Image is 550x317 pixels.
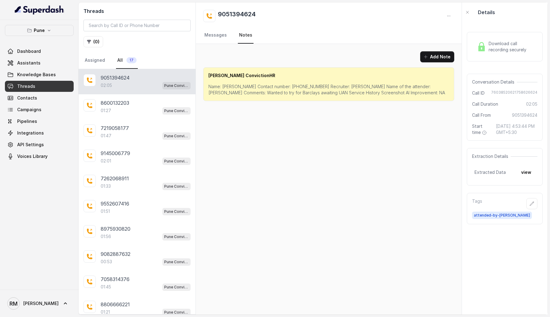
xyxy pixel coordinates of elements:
[208,84,449,96] p: Name: [PERSON_NAME] Contact number: [PHONE_NUMBER] Recruiter: [PERSON_NAME] Name of the attender:...
[101,259,112,265] p: 00:53
[101,225,130,233] p: 8975930820
[101,233,111,240] p: 01:56
[5,81,74,92] a: Threads
[34,27,45,34] p: Pune
[101,133,111,139] p: 01:47
[17,83,35,89] span: Threads
[101,309,110,315] p: 01:21
[5,46,74,57] a: Dashboard
[472,153,511,159] span: Extraction Details
[83,36,103,47] button: (0)
[101,150,130,157] p: 9145006779
[203,27,454,44] nav: Tabs
[17,72,56,78] span: Knowledge Bases
[472,212,532,219] span: attended-by-[PERSON_NAME]
[101,108,111,114] p: 01:27
[83,52,191,69] nav: Tabs
[472,112,491,118] span: Call From
[5,25,74,36] button: Pune
[164,183,189,190] p: Pune Conviction HR Outbound Assistant
[164,108,189,114] p: Pune Conviction HR Outbound Assistant
[83,7,191,15] h2: Threads
[17,107,41,113] span: Campaigns
[491,90,537,96] span: 76038520621758626624
[17,130,44,136] span: Integrations
[101,99,129,107] p: 8600132203
[472,198,482,209] p: Tags
[101,250,130,258] p: 9082887632
[17,118,37,124] span: Pipelines
[101,301,130,308] p: 8806666221
[83,52,106,69] a: Assigned
[5,92,74,104] a: Contacts
[17,142,44,148] span: API Settings
[164,284,189,290] p: Pune Conviction HR Outbound Assistant
[116,52,138,69] a: All17
[472,123,491,135] span: Start time
[101,208,110,214] p: 01:51
[17,95,37,101] span: Contacts
[5,104,74,115] a: Campaigns
[101,183,111,189] p: 01:33
[15,5,64,15] img: light.svg
[5,151,74,162] a: Voices Library
[218,10,256,22] h2: 9051394624
[83,20,191,31] input: Search by Call ID or Phone Number
[164,83,189,89] p: Pune Conviction HR Outbound Assistant
[420,51,454,62] button: Add Note
[101,74,130,81] p: 9051394624
[164,259,189,265] p: Pune Conviction HR Outbound Assistant
[101,82,112,88] p: 02:05
[474,169,506,175] span: Extracted Data
[164,234,189,240] p: Pune Conviction HR Outbound Assistant
[512,112,537,118] span: 9051394624
[101,284,111,290] p: 01:45
[472,79,517,85] span: Conversation Details
[10,300,17,307] text: RM
[526,101,537,107] span: 02:05
[164,133,189,139] p: Pune Conviction HR Outbound Assistant
[496,123,537,135] span: [DATE] 4:53:44 PM GMT+5:30
[5,295,74,312] a: [PERSON_NAME]
[5,57,74,68] a: Assistants
[5,69,74,80] a: Knowledge Bases
[17,60,41,66] span: Assistants
[5,127,74,139] a: Integrations
[101,276,130,283] p: 7058314376
[517,167,535,178] button: view
[472,90,485,96] span: Call ID
[203,27,228,44] a: Messages
[208,72,275,79] p: [PERSON_NAME] ConvictionHR
[478,9,495,16] p: Details
[164,158,189,164] p: Pune Conviction HR Outbound Assistant
[5,116,74,127] a: Pipelines
[101,158,111,164] p: 02:01
[101,175,129,182] p: 7262068911
[238,27,254,44] a: Notes
[101,124,129,132] p: 7219058177
[23,300,59,307] span: [PERSON_NAME]
[5,139,74,150] a: API Settings
[17,153,48,159] span: Voices Library
[164,209,189,215] p: Pune Conviction HR Outbound Assistant
[17,48,41,54] span: Dashboard
[101,200,129,207] p: 9552607416
[126,57,137,63] span: 17
[477,42,486,51] img: Lock Icon
[164,309,189,315] p: Pune Conviction HR Outbound Assistant
[489,41,535,53] span: Download call recording securely
[472,101,498,107] span: Call Duration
